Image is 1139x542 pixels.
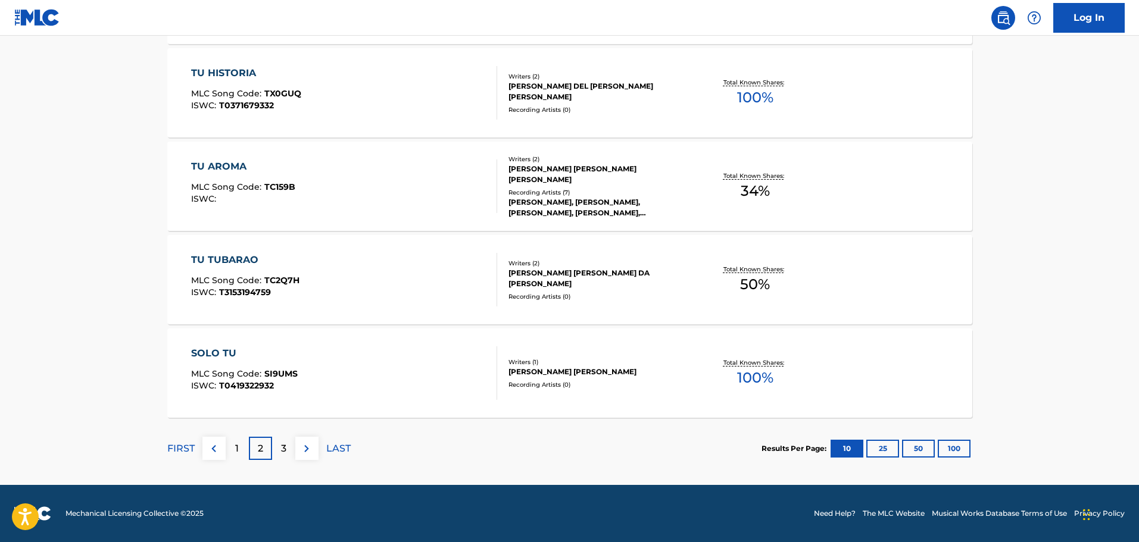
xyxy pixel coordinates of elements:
button: 50 [902,440,935,458]
span: MLC Song Code : [191,181,264,192]
img: search [996,11,1010,25]
span: ISWC : [191,193,219,204]
span: SI9UMS [264,368,298,379]
p: Total Known Shares: [723,171,787,180]
div: TU HISTORIA [191,66,301,80]
img: left [207,441,221,456]
div: [PERSON_NAME], [PERSON_NAME], [PERSON_NAME], [PERSON_NAME], [PERSON_NAME] [508,197,688,218]
span: MLC Song Code : [191,275,264,286]
span: T3153194759 [219,287,271,297]
div: Writers ( 1 ) [508,358,688,366]
div: [PERSON_NAME] [PERSON_NAME] [508,366,688,377]
a: TU HISTORIAMLC Song Code:TX0GUQISWC:T0371679332Writers (2)[PERSON_NAME] DEL [PERSON_NAME] [PERSON... [167,48,972,137]
div: [PERSON_NAME] [PERSON_NAME] [PERSON_NAME] [508,164,688,185]
img: MLC Logo [14,9,60,26]
span: 100 % [737,367,773,389]
img: right [299,441,314,456]
div: Recording Artists ( 0 ) [508,380,688,389]
button: 10 [831,440,863,458]
button: 100 [938,440,971,458]
div: Writers ( 2 ) [508,259,688,268]
p: LAST [326,441,351,456]
div: Recording Artists ( 0 ) [508,105,688,114]
p: 3 [281,441,286,456]
a: TU AROMAMLC Song Code:TC159BISWC:Writers (2)[PERSON_NAME] [PERSON_NAME] [PERSON_NAME]Recording Ar... [167,142,972,231]
a: Need Help? [814,508,856,519]
span: 100 % [737,87,773,108]
span: MLC Song Code : [191,88,264,99]
a: The MLC Website [863,508,925,519]
p: Total Known Shares: [723,78,787,87]
a: TU TUBARAOMLC Song Code:TC2Q7HISWC:T3153194759Writers (2)[PERSON_NAME] [PERSON_NAME] DA [PERSON_N... [167,235,972,324]
a: Musical Works Database Terms of Use [932,508,1067,519]
div: Recording Artists ( 7 ) [508,188,688,197]
span: T0371679332 [219,100,274,111]
img: help [1027,11,1041,25]
div: [PERSON_NAME] DEL [PERSON_NAME] [PERSON_NAME] [508,81,688,102]
div: Writers ( 2 ) [508,155,688,164]
div: Writers ( 2 ) [508,72,688,81]
div: TU TUBARAO [191,253,299,267]
span: ISWC : [191,100,219,111]
img: logo [14,506,51,521]
a: Log In [1053,3,1125,33]
span: TC159B [264,181,295,192]
a: Public Search [991,6,1015,30]
p: 2 [258,441,263,456]
p: Total Known Shares: [723,358,787,367]
span: Mechanical Licensing Collective © 2025 [65,508,204,519]
a: SOLO TUMLC Song Code:SI9UMSISWC:T0419322932Writers (1)[PERSON_NAME] [PERSON_NAME]Recording Artist... [167,328,972,418]
span: TC2Q7H [264,275,299,286]
button: 25 [866,440,899,458]
span: MLC Song Code : [191,368,264,379]
span: 50 % [740,274,770,295]
p: FIRST [167,441,195,456]
iframe: Chat Widget [1079,485,1139,542]
p: Total Known Shares: [723,265,787,274]
div: [PERSON_NAME] [PERSON_NAME] DA [PERSON_NAME] [508,268,688,289]
span: T0419322932 [219,380,274,391]
div: Drag [1083,497,1090,532]
div: SOLO TU [191,346,298,361]
p: 1 [235,441,239,456]
span: 34 % [741,180,770,202]
span: TX0GUQ [264,88,301,99]
a: Privacy Policy [1074,508,1125,519]
div: Help [1022,6,1046,30]
div: Recording Artists ( 0 ) [508,292,688,301]
span: ISWC : [191,380,219,391]
p: Results Per Page: [762,443,829,454]
div: TU AROMA [191,159,295,174]
span: ISWC : [191,287,219,297]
